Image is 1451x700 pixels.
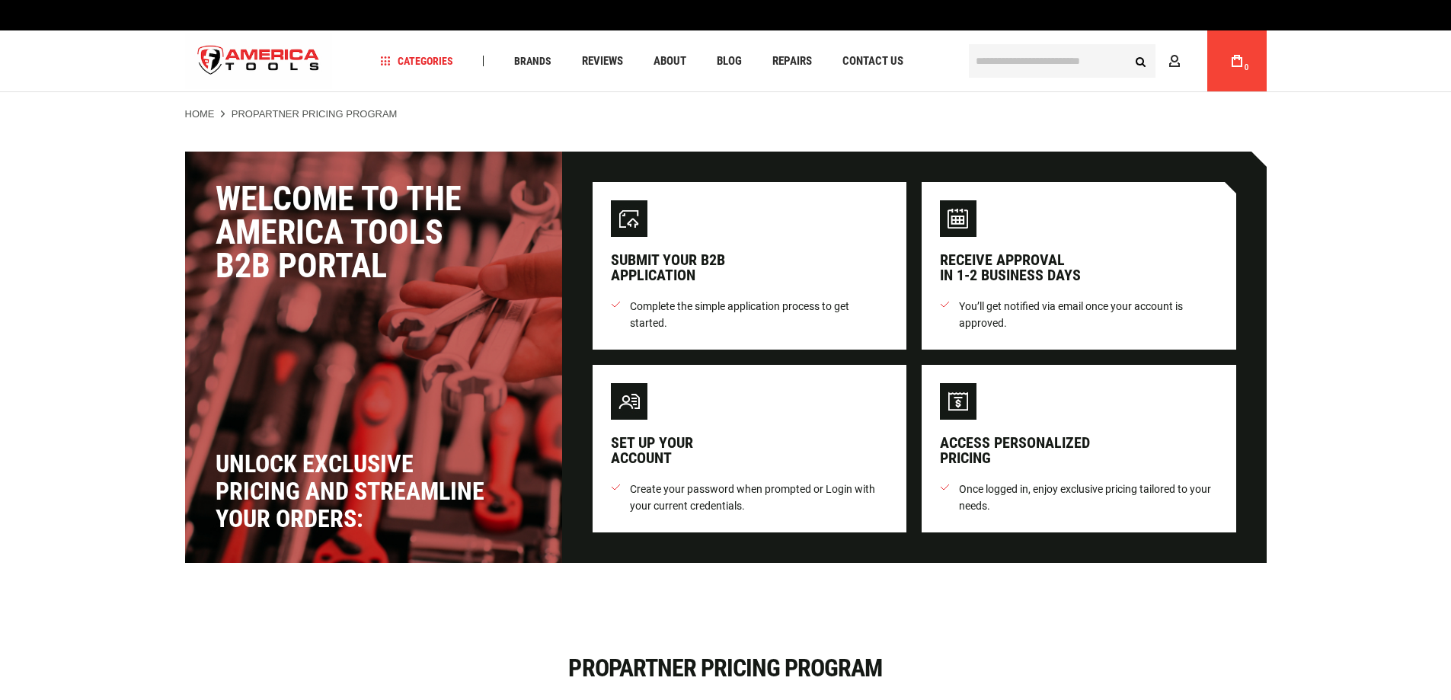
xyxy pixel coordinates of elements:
[232,108,398,120] strong: ProPartner Pricing Program
[959,298,1218,331] span: You’ll get notified via email once your account is approved.
[940,252,1081,283] div: Receive approval in 1-2 business days
[842,56,903,67] span: Contact Us
[611,435,693,465] div: Set up your account
[185,33,333,90] img: America Tools
[940,435,1090,465] div: Access personalized pricing
[1245,63,1249,72] span: 0
[575,51,630,72] a: Reviews
[568,654,882,682] span: ProPartner Pricing Program
[654,56,686,67] span: About
[630,481,889,514] span: Create your password when prompted or Login with your current credentials.
[630,298,889,331] span: Complete the simple application process to get started.
[1222,30,1251,91] a: 0
[507,51,558,72] a: Brands
[710,51,749,72] a: Blog
[216,182,532,283] div: Welcome to the America Tools B2B Portal
[1127,46,1155,75] button: Search
[582,56,623,67] span: Reviews
[380,56,453,66] span: Categories
[772,56,812,67] span: Repairs
[514,56,551,66] span: Brands
[717,56,742,67] span: Blog
[185,33,333,90] a: store logo
[647,51,693,72] a: About
[185,107,215,121] a: Home
[959,481,1218,514] span: Once logged in, enjoy exclusive pricing tailored to your needs.
[611,252,725,283] div: Submit your B2B application
[373,51,460,72] a: Categories
[765,51,819,72] a: Repairs
[216,450,490,532] div: Unlock exclusive pricing and streamline your orders:
[836,51,910,72] a: Contact Us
